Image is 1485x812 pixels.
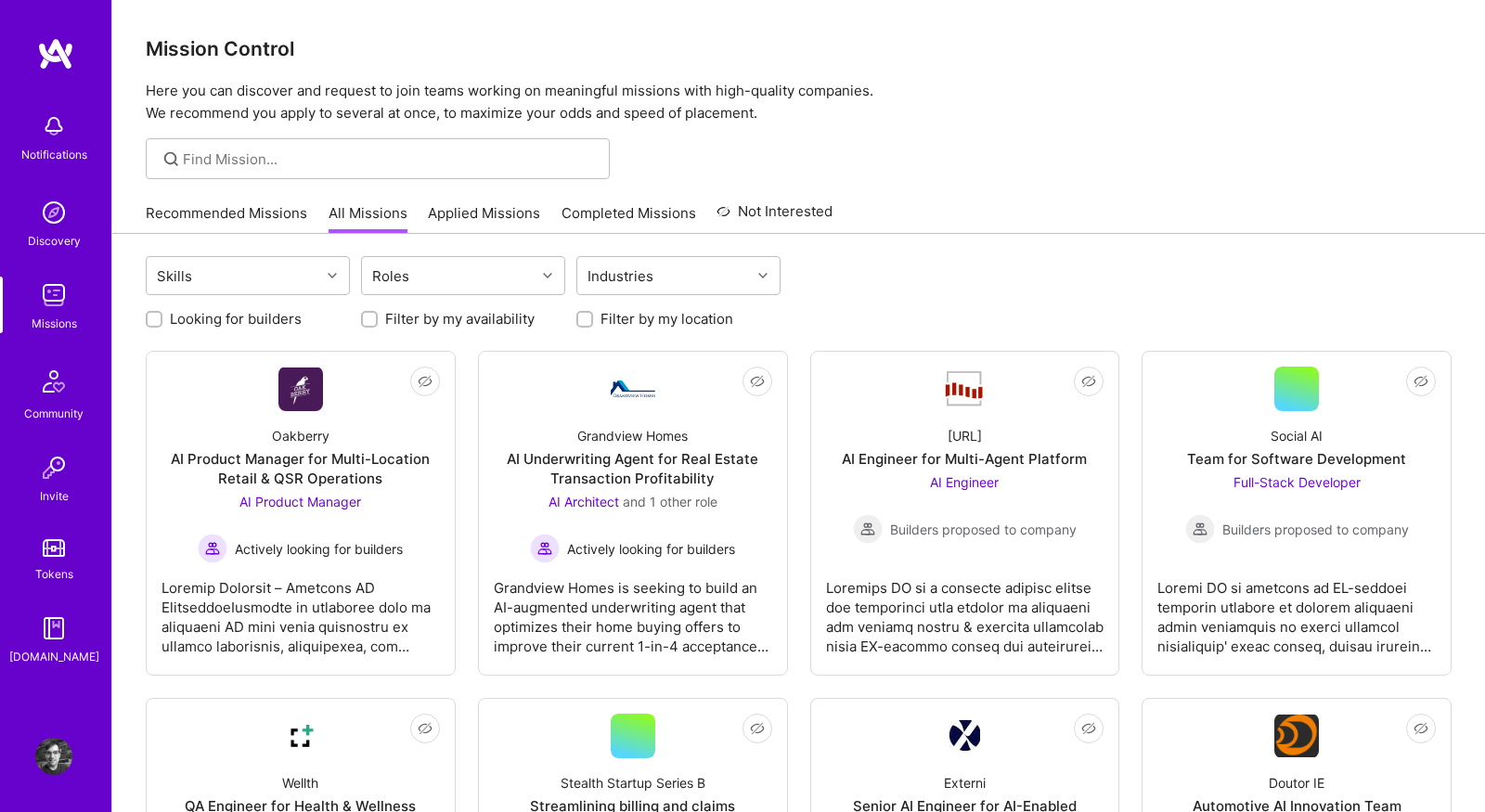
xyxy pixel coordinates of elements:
a: Social AITeam for Software DevelopmentFull-Stack Developer Builders proposed to companyBuilders p... [1157,367,1436,660]
img: guide book [35,610,72,647]
span: Full-Stack Developer [1233,474,1361,490]
img: Builders proposed to company [1185,514,1215,544]
a: Completed Missions [562,203,696,234]
img: Invite [35,449,72,486]
i: icon Chevron [543,271,552,280]
span: AI Architect [549,494,619,509]
i: icon EyeClosed [1414,374,1428,389]
span: Builders proposed to company [890,520,1077,539]
i: icon Chevron [328,271,337,280]
img: tokens [43,539,65,557]
div: Externi [944,773,986,793]
div: [URL] [948,426,982,445]
i: icon EyeClosed [1081,374,1096,389]
div: Loremi DO si ametcons ad EL-seddoei temporin utlabore et dolorem aliquaeni admin veniamquis no ex... [1157,563,1436,656]
div: Tokens [35,564,73,584]
div: [DOMAIN_NAME] [9,647,99,666]
span: AI Engineer [930,474,999,490]
i: icon EyeClosed [418,374,433,389]
img: logo [37,37,74,71]
a: Company Logo[URL]AI Engineer for Multi-Agent PlatformAI Engineer Builders proposed to companyBuil... [826,367,1104,660]
div: Skills [152,263,197,290]
div: Stealth Startup Series B [561,773,705,793]
i: icon EyeClosed [1414,721,1428,736]
div: Invite [40,486,69,506]
a: User Avatar [31,738,77,775]
img: Company Logo [942,369,987,408]
img: User Avatar [35,738,72,775]
div: Industries [583,263,658,290]
div: Grandview Homes [577,426,688,445]
div: Loremips DO si a consecte adipisc elitse doe temporinci utla etdolor ma aliquaeni adm veniamq nos... [826,563,1104,656]
label: Looking for builders [170,309,302,329]
img: Company Logo [611,380,655,397]
div: Wellth [282,773,318,793]
i: icon SearchGrey [161,148,182,170]
div: AI Engineer for Multi-Agent Platform [842,449,1087,469]
a: Not Interested [717,200,833,234]
i: icon EyeClosed [418,721,433,736]
i: icon Chevron [758,271,768,280]
img: Company Logo [278,714,323,758]
img: Company Logo [278,367,323,411]
div: Doutor IE [1269,773,1324,793]
div: Grandview Homes is seeking to build an AI-augmented underwriting agent that optimizes their home ... [494,563,772,656]
img: Actively looking for builders [530,534,560,563]
input: Find Mission... [183,149,596,169]
a: Applied Missions [428,203,540,234]
a: All Missions [329,203,407,234]
i: icon EyeClosed [1081,721,1096,736]
div: Loremip Dolorsit – Ametcons AD ElitseddoeIusmodte in utlaboree dolo ma aliquaeni AD mini venia qu... [161,563,440,656]
label: Filter by my location [600,309,733,329]
div: Notifications [21,145,87,164]
a: Company LogoOakberryAI Product Manager for Multi-Location Retail & QSR OperationsAI Product Manag... [161,367,440,660]
i: icon EyeClosed [750,721,765,736]
span: Builders proposed to company [1222,520,1409,539]
img: discovery [35,194,72,231]
div: AI Underwriting Agent for Real Estate Transaction Profitability [494,449,772,488]
img: teamwork [35,277,72,314]
img: Community [32,359,76,404]
a: Company LogoGrandview HomesAI Underwriting Agent for Real Estate Transaction ProfitabilityAI Arch... [494,367,772,660]
div: Social AI [1271,426,1323,445]
div: AI Product Manager for Multi-Location Retail & QSR Operations [161,449,440,488]
span: Actively looking for builders [235,539,403,559]
div: Oakberry [272,426,329,445]
img: Actively looking for builders [198,534,227,563]
div: Community [24,404,84,423]
span: AI Product Manager [239,494,361,509]
img: Company Logo [1274,715,1319,757]
p: Here you can discover and request to join teams working on meaningful missions with high-quality ... [146,80,1452,124]
img: Builders proposed to company [853,514,883,544]
span: Actively looking for builders [567,539,735,559]
div: Discovery [28,231,81,251]
div: Roles [368,263,414,290]
div: Missions [32,314,77,333]
i: icon EyeClosed [750,374,765,389]
img: Company Logo [949,720,980,752]
img: bell [35,108,72,145]
a: Recommended Missions [146,203,307,234]
h3: Mission Control [146,37,1452,60]
span: and 1 other role [623,494,717,509]
div: Team for Software Development [1187,449,1406,469]
label: Filter by my availability [385,309,535,329]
